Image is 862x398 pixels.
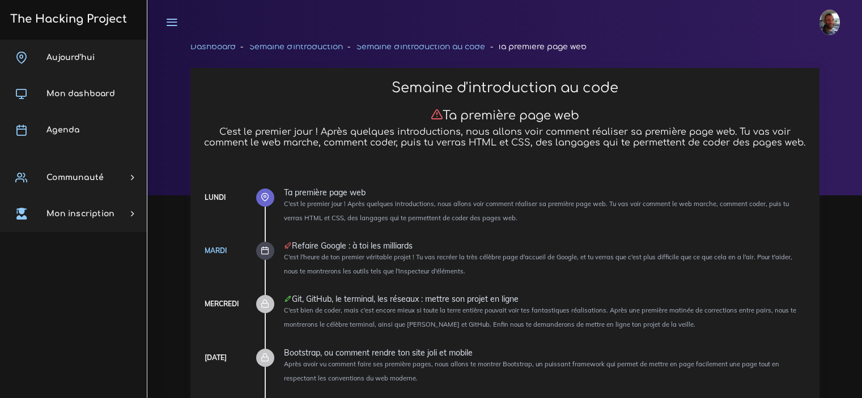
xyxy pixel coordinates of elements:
[205,352,227,364] div: [DATE]
[190,42,236,51] a: Dashboard
[202,127,808,148] h5: C'est le premier jour ! Après quelques introductions, nous allons voir comment réaliser sa premiè...
[202,80,808,96] h2: Semaine d'introduction au code
[46,173,104,182] span: Communauté
[46,89,115,98] span: Mon dashboard
[7,13,127,25] h3: The Hacking Project
[284,349,808,357] div: Bootstrap, ou comment rendre ton site joli et mobile
[485,40,586,54] li: Ta première page web
[284,306,796,328] small: C'est bien de coder, mais c'est encore mieux si toute la terre entière pouvait voir tes fantastiq...
[284,189,808,196] div: Ta première page web
[46,53,95,62] span: Aujourd'hui
[284,242,808,250] div: Refaire Google : à toi les milliards
[46,209,114,218] span: Mon inscription
[819,10,840,35] img: buzfeicrkgnctnff1p9r.jpg
[284,253,792,275] small: C'est l'heure de ton premier véritable projet ! Tu vas recréer la très célèbre page d'accueil de ...
[205,246,227,255] a: Mardi
[356,42,485,51] a: Semaine d'introduction au code
[284,200,789,222] small: C'est le premier jour ! Après quelques introductions, nous allons voir comment réaliser sa premiè...
[205,298,239,310] div: Mercredi
[249,42,343,51] a: Semaine d'introduction
[202,108,808,123] h3: Ta première page web
[46,126,79,134] span: Agenda
[284,295,808,303] div: Git, GitHub, le terminal, les réseaux : mettre son projet en ligne
[205,191,226,204] div: Lundi
[284,360,779,382] small: Après avoir vu comment faire ses première pages, nous allons te montrer Bootstrap, un puissant fr...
